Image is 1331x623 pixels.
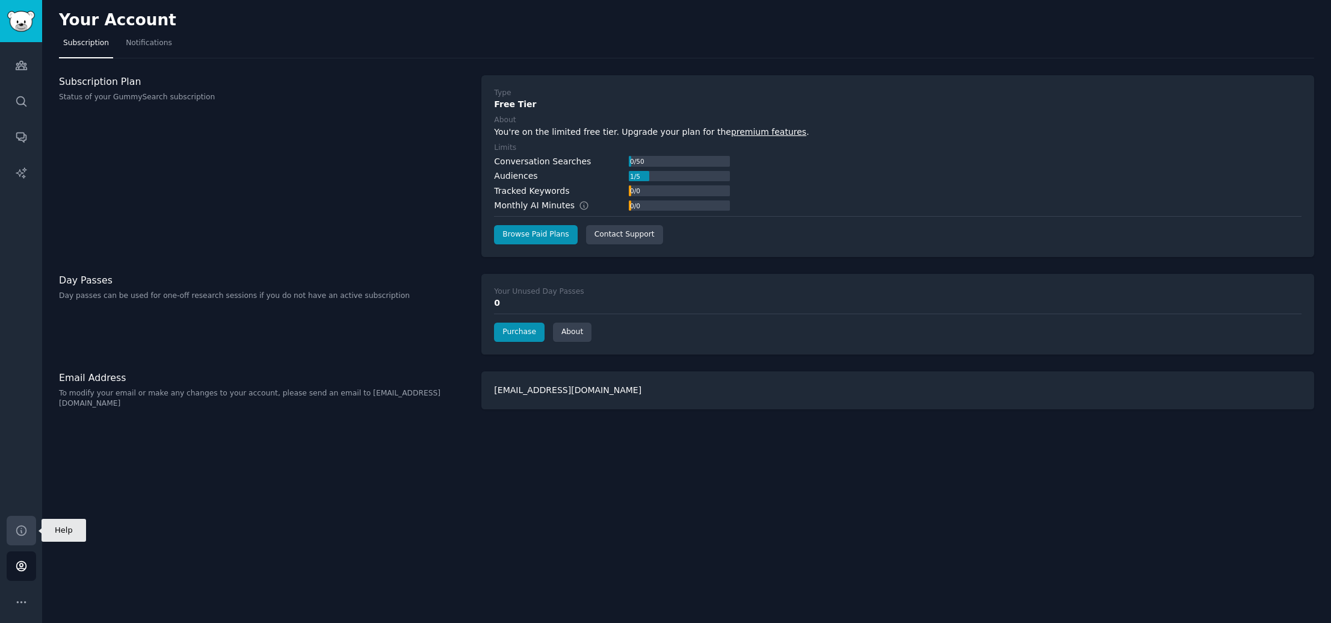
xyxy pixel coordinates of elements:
[122,34,176,58] a: Notifications
[494,185,569,197] div: Tracked Keywords
[629,200,641,211] div: 0 / 0
[494,199,602,212] div: Monthly AI Minutes
[59,75,469,88] h3: Subscription Plan
[59,291,469,302] p: Day passes can be used for one-off research sessions if you do not have an active subscription
[494,155,591,168] div: Conversation Searches
[59,92,469,103] p: Status of your GummySearch subscription
[63,38,109,49] span: Subscription
[494,88,511,99] div: Type
[7,11,35,32] img: GummySearch logo
[481,371,1314,409] div: [EMAIL_ADDRESS][DOMAIN_NAME]
[629,171,641,182] div: 1 / 5
[59,34,113,58] a: Subscription
[731,127,806,137] a: premium features
[494,287,584,297] div: Your Unused Day Passes
[494,115,516,126] div: About
[126,38,172,49] span: Notifications
[494,126,1302,138] div: You're on the limited free tier. Upgrade your plan for the .
[629,185,641,196] div: 0 / 0
[494,225,577,244] a: Browse Paid Plans
[629,156,645,167] div: 0 / 50
[59,388,469,409] p: To modify your email or make any changes to your account, please send an email to [EMAIL_ADDRESS]...
[494,297,1302,309] div: 0
[59,371,469,384] h3: Email Address
[586,225,663,244] a: Contact Support
[59,274,469,287] h3: Day Passes
[59,11,176,30] h2: Your Account
[494,143,516,153] div: Limits
[494,170,537,182] div: Audiences
[494,98,1302,111] div: Free Tier
[494,323,545,342] a: Purchase
[553,323,591,342] a: About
